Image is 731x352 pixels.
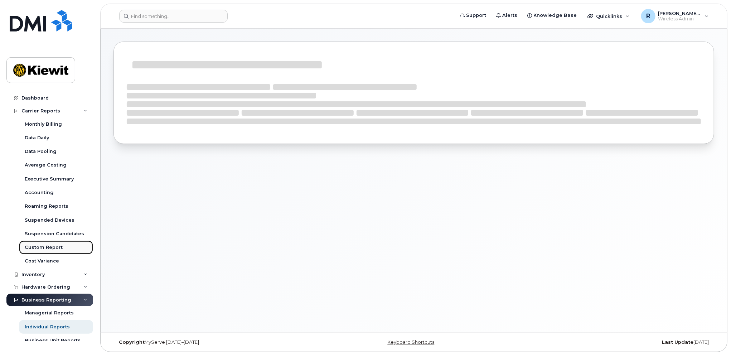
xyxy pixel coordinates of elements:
strong: Last Update [662,339,693,345]
div: [DATE] [514,339,714,345]
div: MyServe [DATE]–[DATE] [113,339,314,345]
iframe: Messenger Launcher [700,321,726,347]
a: Keyboard Shortcuts [387,339,434,345]
strong: Copyright [119,339,145,345]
